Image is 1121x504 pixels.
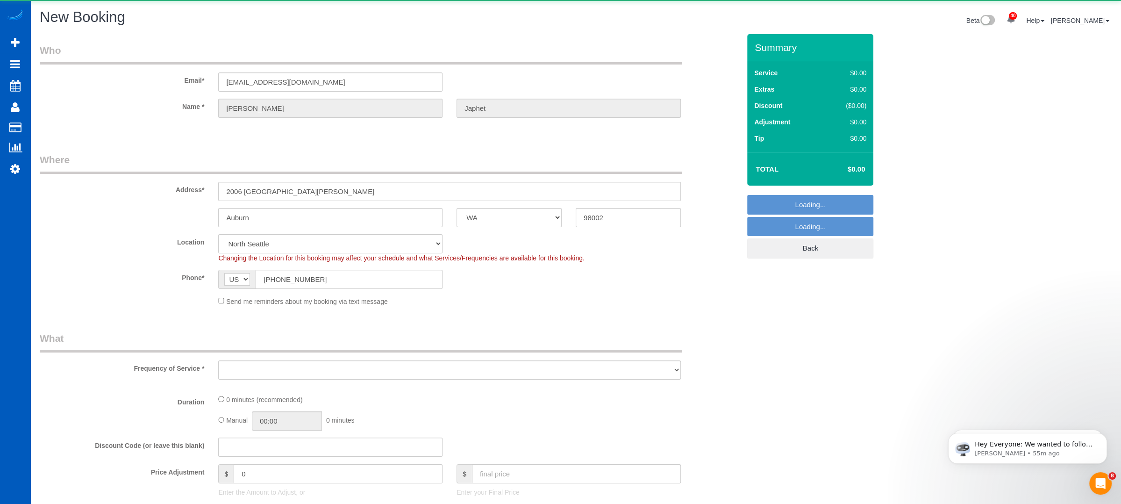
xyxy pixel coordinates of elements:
[33,394,211,407] label: Duration
[457,488,681,497] p: Enter your Final Price
[218,464,234,483] span: $
[826,85,866,94] div: $0.00
[457,99,681,118] input: Last Name*
[218,254,584,262] span: Changing the Location for this booking may affect your schedule and what Services/Frequencies are...
[33,234,211,247] label: Location
[934,413,1121,479] iframe: Intercom notifications message
[33,270,211,282] label: Phone*
[826,68,866,78] div: $0.00
[6,9,24,22] img: Automaid Logo
[218,99,443,118] input: First Name*
[218,488,443,497] p: Enter the Amount to Adjust, or
[754,134,764,143] label: Tip
[218,208,443,227] input: City*
[576,208,681,227] input: Zip Code*
[472,464,681,483] input: final price
[40,331,682,353] legend: What
[33,360,211,373] label: Frequency of Service *
[826,101,866,110] div: ($0.00)
[754,68,778,78] label: Service
[226,396,302,403] span: 0 minutes (recommended)
[226,417,248,424] span: Manual
[747,238,873,258] a: Back
[33,99,211,111] label: Name *
[826,134,866,143] div: $0.00
[1051,17,1109,24] a: [PERSON_NAME]
[755,42,869,53] h3: Summary
[40,9,125,25] span: New Booking
[457,464,472,483] span: $
[1009,12,1017,20] span: 40
[754,85,774,94] label: Extras
[33,464,211,477] label: Price Adjustment
[40,153,682,174] legend: Where
[966,17,995,24] a: Beta
[41,36,161,44] p: Message from Ellie, sent 55m ago
[33,72,211,85] label: Email*
[754,117,790,127] label: Adjustment
[979,15,995,27] img: New interface
[40,43,682,65] legend: Who
[256,270,443,289] input: Phone*
[826,117,866,127] div: $0.00
[820,166,865,173] h4: $0.00
[218,72,443,92] input: Email*
[754,101,782,110] label: Discount
[1001,9,1020,30] a: 40
[33,182,211,194] label: Address*
[33,438,211,450] label: Discount Code (or leave this blank)
[41,27,160,128] span: Hey Everyone: We wanted to follow up and let you know we have been closely monitoring the account...
[1026,17,1044,24] a: Help
[326,417,355,424] span: 0 minutes
[226,297,388,305] span: Send me reminders about my booking via text message
[1089,472,1112,495] iframe: Intercom live chat
[1108,472,1116,480] span: 8
[756,165,778,173] strong: Total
